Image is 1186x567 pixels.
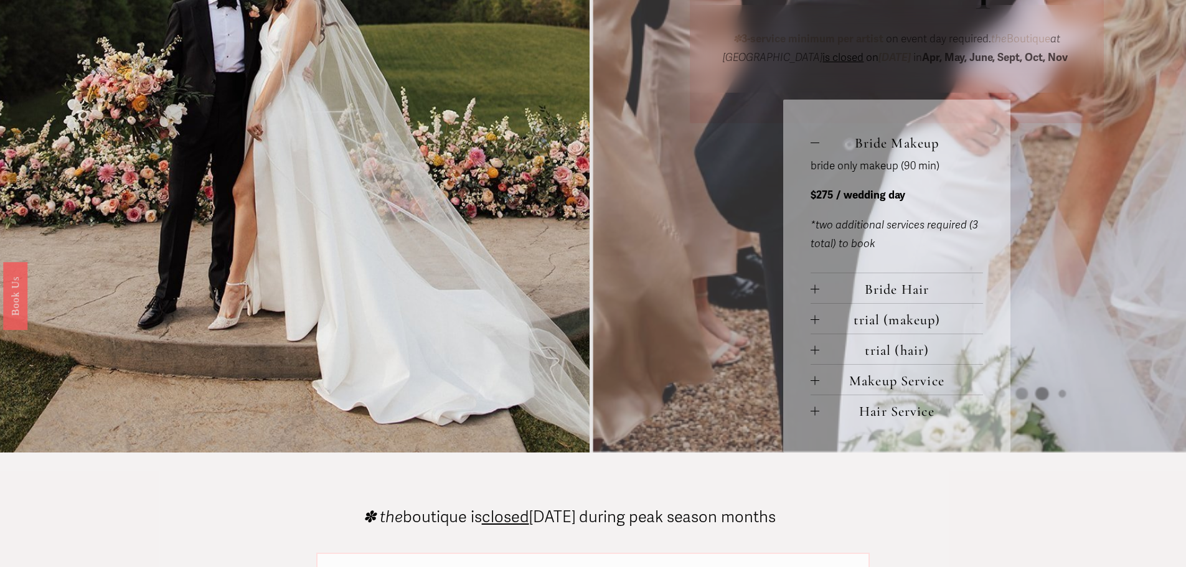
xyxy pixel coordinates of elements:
span: Bride Makeup [819,134,983,151]
p: bride only makeup (90 min) [811,157,983,176]
span: closed [482,507,529,527]
button: Bride Makeup [811,127,983,157]
span: Hair Service [819,403,983,419]
strong: $275 / wedding day [811,189,905,202]
span: trial (hair) [819,342,983,358]
em: *two additional services required (3 total) to book [811,218,978,251]
span: on event day required. [883,32,991,45]
em: [DATE] [878,51,911,64]
span: trial (makeup) [819,311,983,328]
span: Makeup Service [819,372,983,389]
span: in [911,51,1070,64]
span: is closed [822,51,864,64]
button: Bride Hair [811,273,983,303]
button: trial (makeup) [811,304,983,334]
p: on [715,30,1079,68]
a: Book Us [3,261,27,329]
span: Boutique [991,32,1050,45]
button: Hair Service [811,395,983,425]
p: boutique is [DATE] during peak season months [363,509,776,525]
button: trial (hair) [811,334,983,364]
em: ✽ the [363,507,403,527]
strong: Apr, May, June, Sept, Oct, Nov [922,51,1068,64]
strong: 3-service minimum per artist [741,32,883,45]
div: Bride Makeup [811,157,983,273]
em: ✽ [733,32,741,45]
span: Bride Hair [819,281,983,298]
em: the [991,32,1007,45]
button: Makeup Service [811,365,983,395]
